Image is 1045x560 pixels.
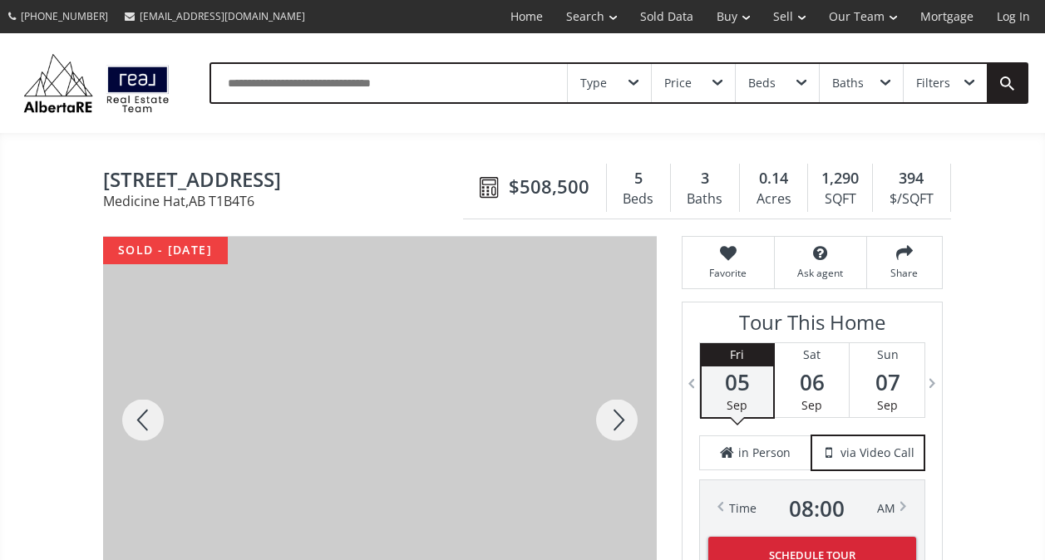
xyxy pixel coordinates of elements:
[816,187,864,212] div: SQFT
[702,343,773,366] div: Fri
[877,397,898,413] span: Sep
[103,169,471,194] span: 43 Sunset Crescent SW
[615,187,662,212] div: Beds
[679,168,731,189] div: 3
[821,168,859,189] span: 1,290
[699,311,925,342] h3: Tour This Home
[140,9,305,23] span: [EMAIL_ADDRESS][DOMAIN_NAME]
[580,77,607,89] div: Type
[881,168,941,189] div: 394
[103,237,228,264] div: sold - [DATE]
[691,266,766,280] span: Favorite
[748,168,799,189] div: 0.14
[664,77,692,89] div: Price
[727,397,747,413] span: Sep
[702,371,773,394] span: 05
[17,50,176,116] img: Logo
[789,497,845,520] span: 08 : 00
[748,77,776,89] div: Beds
[509,174,589,199] span: $508,500
[916,77,950,89] div: Filters
[801,397,822,413] span: Sep
[738,445,791,461] span: in Person
[850,343,924,366] div: Sun
[679,187,731,212] div: Baths
[832,77,864,89] div: Baths
[748,187,799,212] div: Acres
[729,497,895,520] div: Time AM
[116,1,313,32] a: [EMAIL_ADDRESS][DOMAIN_NAME]
[103,194,471,208] span: Medicine Hat , AB T1B4T6
[615,168,662,189] div: 5
[783,266,858,280] span: Ask agent
[840,445,914,461] span: via Video Call
[875,266,934,280] span: Share
[775,371,849,394] span: 06
[775,343,849,366] div: Sat
[850,371,924,394] span: 07
[881,187,941,212] div: $/SQFT
[21,9,108,23] span: [PHONE_NUMBER]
